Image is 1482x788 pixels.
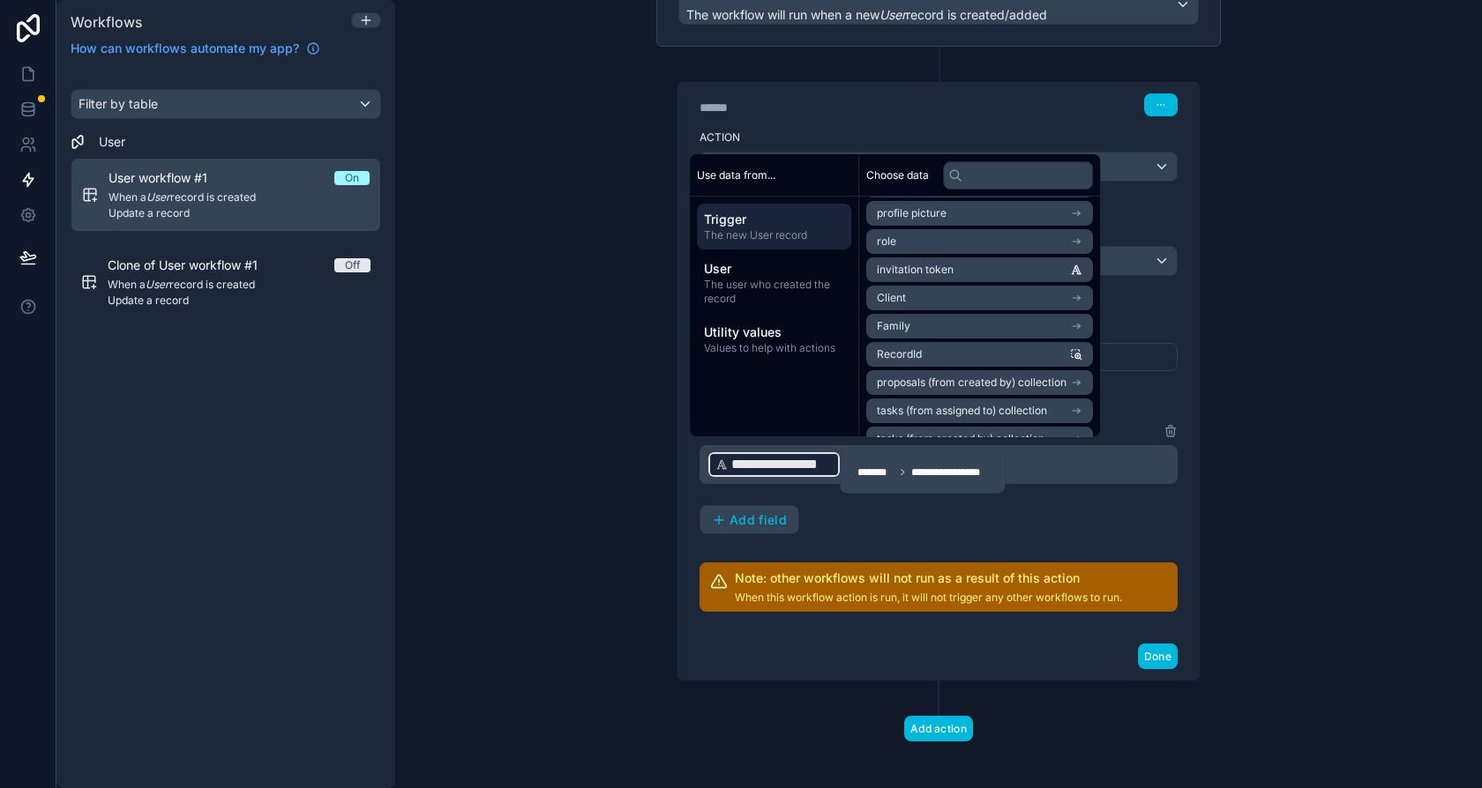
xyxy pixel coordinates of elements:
[686,7,1047,22] span: The workflow will run when a new record is created/added
[904,716,973,741] button: Add action
[735,569,1122,587] h2: Note: other workflows will not run as a result of this action
[866,168,929,182] span: Choose data
[879,7,906,22] em: User
[704,323,844,341] span: Utility values
[71,40,299,57] span: How can workflows automate my app?
[697,168,775,182] span: Use data from...
[700,506,798,534] button: Add field
[735,591,1122,605] p: When this workflow action is run, it will not trigger any other workflows to run.
[700,505,799,535] button: Add field
[700,130,1178,145] label: Action
[704,211,844,228] span: Trigger
[704,278,844,306] span: The user who created the record
[1138,643,1178,669] button: Done
[700,152,1178,182] button: Update a record
[704,260,844,278] span: User
[64,40,327,57] a: How can workflows automate my app?
[704,228,844,242] span: The new User record
[71,13,142,31] span: Workflows
[730,512,787,528] span: Add field
[690,197,858,369] div: scrollable content
[704,341,844,355] span: Values to help with actions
